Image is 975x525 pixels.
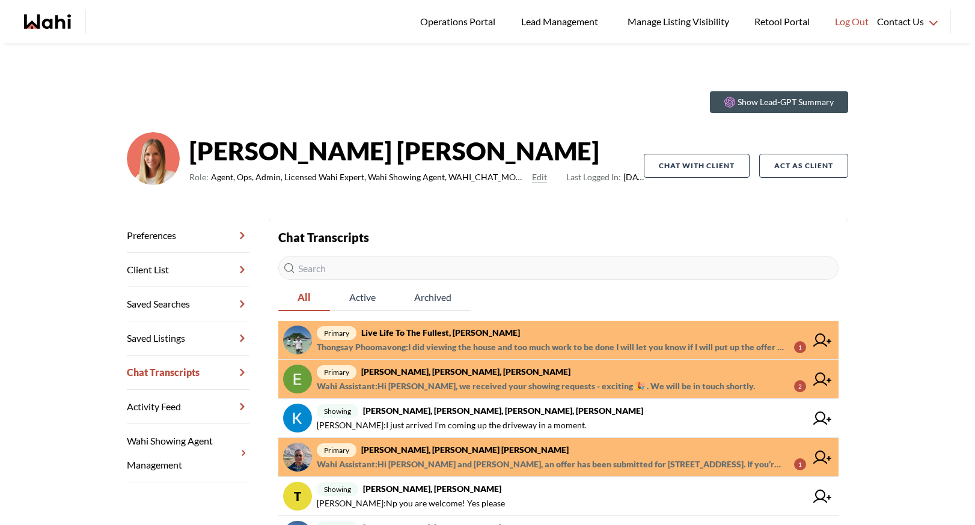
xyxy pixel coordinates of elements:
span: Last Logged In: [566,172,621,182]
strong: [PERSON_NAME], [PERSON_NAME] [PERSON_NAME] [361,445,569,455]
button: Show Lead-GPT Summary [710,91,848,113]
span: primary [317,443,356,457]
a: Wahi homepage [24,14,71,29]
span: Role: [189,170,209,184]
div: 1 [794,341,806,353]
span: Lead Management [521,14,602,29]
div: 2 [794,380,806,392]
a: Chat Transcripts [127,356,249,390]
span: Thongsay Phoomavong : I did viewing the house and too much work to be done I will let you know if... [317,340,784,354]
img: chat avatar [283,326,312,354]
span: [PERSON_NAME] : Np you are welcome! Yes please [317,496,505,511]
a: primary[PERSON_NAME], [PERSON_NAME] [PERSON_NAME]Wahi Assistant:Hi [PERSON_NAME] and [PERSON_NAME... [278,438,839,477]
span: [PERSON_NAME] : I just arrived I’m coming up the driveway in a moment. [317,418,587,432]
span: Archived [395,285,471,310]
input: Search [278,256,839,280]
p: Show Lead-GPT Summary [738,96,834,108]
span: Manage Listing Visibility [624,14,733,29]
div: T [283,482,312,511]
a: Saved Listings [127,321,249,356]
span: primary [317,365,356,379]
a: Client List [127,253,249,287]
span: showing [317,482,358,496]
button: Edit [532,170,547,184]
a: primaryLive life To the fullest, [PERSON_NAME]Thongsay Phoomavong:I did viewing the house and too... [278,321,839,360]
img: chat avatar [283,443,312,472]
span: Active [330,285,395,310]
button: Act as Client [759,154,848,178]
a: primary[PERSON_NAME], [PERSON_NAME], [PERSON_NAME]Wahi Assistant:Hi [PERSON_NAME], we received yo... [278,360,839,399]
span: primary [317,326,356,340]
button: Chat with client [644,154,750,178]
span: Log Out [835,14,869,29]
span: Wahi Assistant : Hi [PERSON_NAME] and [PERSON_NAME], an offer has been submitted for [STREET_ADDR... [317,457,784,472]
span: All [278,285,330,310]
strong: Chat Transcripts [278,230,369,244]
img: chat avatar [283,404,312,432]
button: Archived [395,285,471,311]
strong: [PERSON_NAME], [PERSON_NAME] [363,484,501,494]
button: All [278,285,330,311]
strong: [PERSON_NAME], [PERSON_NAME], [PERSON_NAME] [361,366,570,377]
a: Tshowing[PERSON_NAME], [PERSON_NAME][PERSON_NAME]:Np you are welcome! Yes please [278,477,839,516]
span: Agent, Ops, Admin, Licensed Wahi Expert, Wahi Showing Agent, WAHI_CHAT_MODERATOR [211,170,527,184]
a: Saved Searches [127,287,249,321]
a: Wahi Showing Agent Management [127,424,249,482]
img: chat avatar [283,365,312,393]
strong: Live life To the fullest, [PERSON_NAME] [361,327,520,338]
a: showing[PERSON_NAME], [PERSON_NAME], [PERSON_NAME], [PERSON_NAME][PERSON_NAME]:I just arrived I’m... [278,399,839,438]
button: Active [330,285,395,311]
span: Operations Portal [420,14,500,29]
a: Activity Feed [127,390,249,424]
span: [DATE] [566,170,644,184]
strong: [PERSON_NAME] [PERSON_NAME] [189,133,644,169]
img: 0f07b375cde2b3f9.png [127,132,180,185]
div: 1 [794,458,806,470]
span: Wahi Assistant : Hi [PERSON_NAME], we received your showing requests - exciting 🎉 . We will be in... [317,379,755,393]
strong: [PERSON_NAME], [PERSON_NAME], [PERSON_NAME], [PERSON_NAME] [363,405,643,416]
span: showing [317,404,358,418]
span: Retool Portal [754,14,813,29]
a: Preferences [127,219,249,253]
